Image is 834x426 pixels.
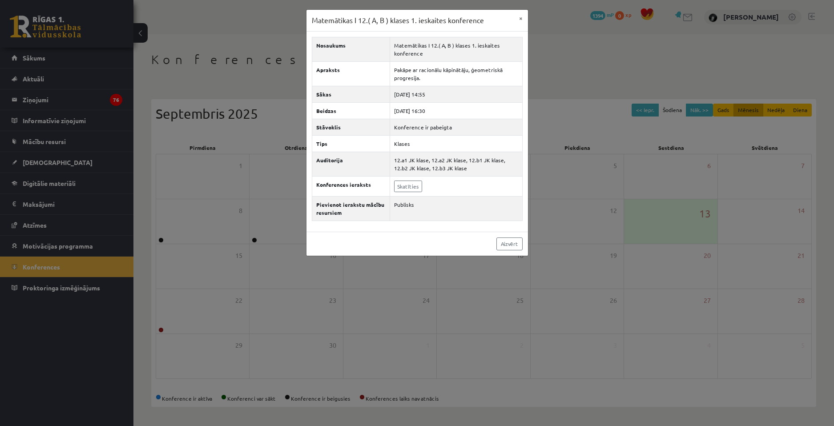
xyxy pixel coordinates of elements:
[312,196,390,221] th: Pievienot ierakstu mācību resursiem
[390,135,522,152] td: Klases
[312,102,390,119] th: Beidzas
[390,86,522,102] td: [DATE] 14:55
[312,135,390,152] th: Tips
[394,181,422,192] a: Skatīties
[390,61,522,86] td: Pakāpe ar racionālu kāpinātāju, ģeometriskā progresija.
[312,86,390,102] th: Sākas
[312,119,390,135] th: Stāvoklis
[312,15,484,26] h3: Matemātikas I 12.( A, B ) klases 1. ieskaites konference
[312,37,390,61] th: Nosaukums
[312,176,390,196] th: Konferences ieraksts
[312,61,390,86] th: Apraksts
[390,152,522,176] td: 12.a1 JK klase, 12.a2 JK klase, 12.b1 JK klase, 12.b2 JK klase, 12.b3 JK klase
[390,102,522,119] td: [DATE] 16:30
[390,196,522,221] td: Publisks
[514,10,528,27] button: ×
[390,37,522,61] td: Matemātikas I 12.( A, B ) klases 1. ieskaites konference
[390,119,522,135] td: Konference ir pabeigta
[496,237,523,250] a: Aizvērt
[312,152,390,176] th: Auditorija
